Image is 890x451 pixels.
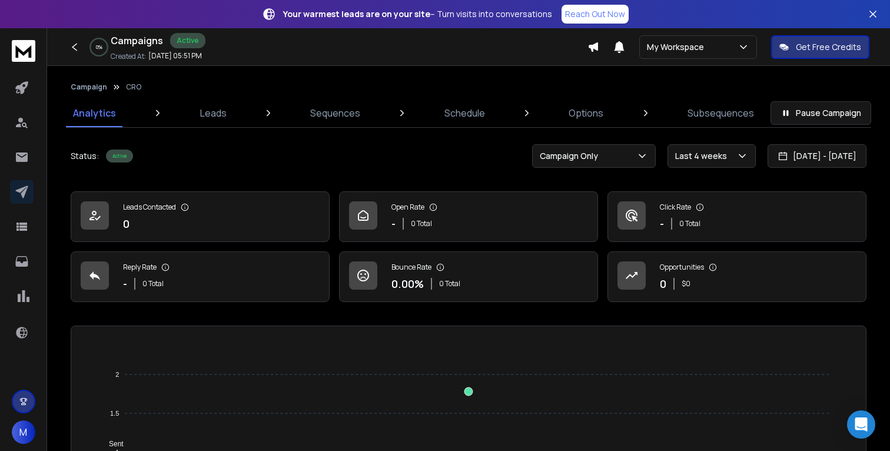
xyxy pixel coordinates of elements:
p: 0 Total [411,219,432,228]
p: Schedule [444,106,485,120]
a: Schedule [437,99,492,127]
a: Options [562,99,610,127]
p: - [123,276,127,292]
p: [DATE] 05:51 PM [148,51,202,61]
a: Opportunities0$0 [607,251,866,302]
p: Options [569,106,603,120]
p: - [660,215,664,232]
div: Active [170,33,205,48]
p: Get Free Credits [796,41,861,53]
button: Campaign [71,82,107,92]
a: Leads Contacted0 [71,191,330,242]
p: Leads [200,106,227,120]
p: Open Rate [391,203,424,212]
a: Reply Rate-0 Total [71,251,330,302]
a: Analytics [66,99,123,127]
p: Status: [71,150,99,162]
a: Reach Out Now [562,5,629,24]
span: Sent [100,440,124,448]
a: Leads [193,99,234,127]
button: Pause Campaign [771,101,871,125]
a: Bounce Rate0.00%0 Total [339,251,598,302]
p: 0 [660,276,666,292]
tspan: 1.5 [110,410,119,417]
div: Active [106,150,133,163]
p: Reach Out Now [565,8,625,20]
p: Created At: [111,52,146,61]
a: Click Rate-0 Total [607,191,866,242]
p: Leads Contacted [123,203,176,212]
p: Opportunities [660,263,704,272]
p: CRO [126,82,141,92]
p: 0 Total [142,279,164,288]
div: Open Intercom Messenger [847,410,875,439]
p: $ 0 [682,279,690,288]
button: M [12,420,35,444]
p: My Workspace [647,41,709,53]
button: Get Free Credits [771,35,869,59]
img: logo [12,40,35,62]
p: 0 Total [439,279,460,288]
p: Campaign Only [540,150,603,162]
tspan: 2 [115,371,119,378]
p: 0 % [96,44,102,51]
a: Sequences [303,99,367,127]
p: 0 Total [679,219,700,228]
p: Subsequences [688,106,754,120]
h1: Campaigns [111,34,163,48]
p: Analytics [73,106,116,120]
strong: Your warmest leads are on your site [283,8,430,19]
p: Last 4 weeks [675,150,732,162]
a: Open Rate-0 Total [339,191,598,242]
p: 0.00 % [391,276,424,292]
p: Bounce Rate [391,263,431,272]
p: Click Rate [660,203,691,212]
a: Subsequences [680,99,761,127]
p: 0 [123,215,129,232]
p: - [391,215,396,232]
button: [DATE] - [DATE] [768,144,866,168]
p: – Turn visits into conversations [283,8,552,20]
p: Sequences [310,106,360,120]
p: Reply Rate [123,263,157,272]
